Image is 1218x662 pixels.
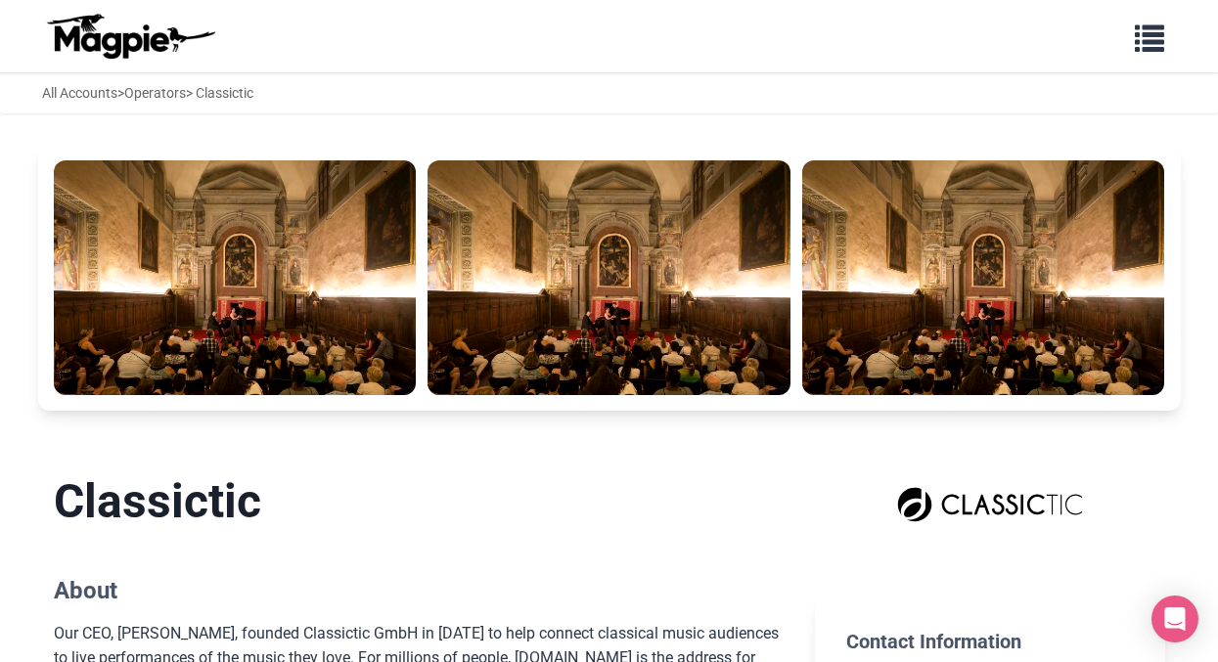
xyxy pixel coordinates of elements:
a: All Accounts [42,85,117,101]
img: logo-ab69f6fb50320c5b225c76a69d11143b.png [42,13,218,60]
img: Classictic logo [896,473,1084,536]
img: Classic Italian Opera with Dinner, Chiesa di Santa Monaca, Florence [428,160,790,395]
img: Classic Italian Opera with Dinner, Chiesa di Santa Monaca, Florence [802,160,1165,395]
div: Open Intercom Messenger [1151,596,1198,642]
h2: About [54,577,785,605]
img: Classic Italian Opera with Dinner, Chiesa di Santa Monaca, Florence [54,160,417,395]
div: > > Classictic [42,82,253,104]
a: Operators [124,85,186,101]
h1: Classictic [54,473,785,530]
h2: Contact Information [846,630,1133,653]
